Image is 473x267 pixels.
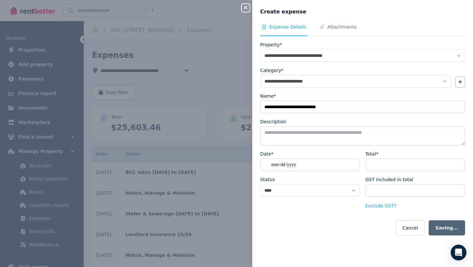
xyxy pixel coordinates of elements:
label: GST included in total [365,176,413,183]
label: Name* [260,93,276,99]
span: Create expense [260,8,306,16]
button: Exclude GST? [365,203,396,209]
label: Status [260,176,275,183]
label: Description [260,118,286,125]
label: Category* [260,67,283,74]
span: Attachments [327,24,356,30]
label: Total* [365,151,378,157]
label: Date* [260,151,273,157]
span: Expense Details [269,24,306,30]
label: Property* [260,41,282,48]
div: Open Intercom Messenger [451,245,466,260]
nav: Tabs [260,24,465,36]
button: Cancel [396,220,424,235]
